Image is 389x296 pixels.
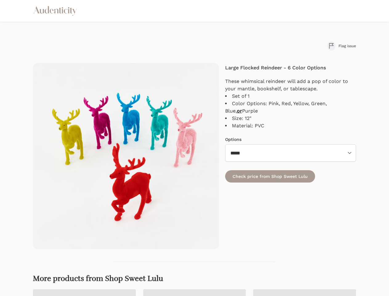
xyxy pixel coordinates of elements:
[225,115,356,122] li: Size: 12"
[237,108,242,114] strong: or
[225,122,356,129] li: Material: PVC
[33,63,219,249] img: Large Flocked Reindeer - 6 Color Options, Shop Sweet Lulu
[225,78,356,92] p: These whimsical reindeer will add a pop of color to your mantle, bookshelf, or tablescape.
[338,43,356,48] span: Flag issue
[33,274,356,283] h2: More products from Shop Sweet Lulu
[225,64,356,72] h4: Large Flocked Reindeer - 6 Color Options
[225,170,315,183] a: Check price from Shop Sweet Lulu
[225,92,356,100] li: Set of 1
[225,137,241,142] label: Options
[327,41,356,51] button: Flag issue
[225,100,356,115] li: Color Options: Pink, Red, Yellow, Green, Blue, Purple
